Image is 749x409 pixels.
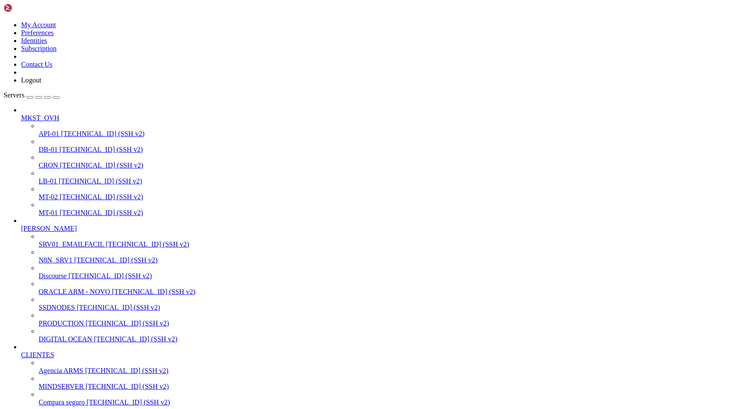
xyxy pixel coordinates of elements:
[86,398,170,406] span: [TECHNICAL_ID] (SSH v2)
[39,146,58,153] span: DB-01
[86,383,169,390] span: [TECHNICAL_ID] (SSH v2)
[39,209,745,217] a: MT-01 [TECHNICAL_ID] (SSH v2)
[39,383,745,391] a: MINDSERVER [TECHNICAL_ID] (SSH v2)
[4,4,54,12] img: Shellngn
[39,130,745,138] a: API-01 [TECHNICAL_ID] (SSH v2)
[39,398,745,406] a: Compara seguro [TECHNICAL_ID] (SSH v2)
[39,138,745,154] li: DB-01 [TECHNICAL_ID] (SSH v2)
[21,45,57,52] a: Subscription
[39,272,67,280] span: Discourse
[39,398,85,406] span: Compara seguro
[39,193,58,201] span: MT-02
[21,106,745,217] li: MKST_OVH
[21,29,54,36] a: Preferences
[112,288,195,295] span: [TECHNICAL_ID] (SSH v2)
[39,122,745,138] li: API-01 [TECHNICAL_ID] (SSH v2)
[39,304,75,311] span: SSDNODES
[94,335,177,343] span: [TECHNICAL_ID] (SSH v2)
[39,319,84,327] span: PRODUCTION
[61,130,144,137] span: [TECHNICAL_ID] (SSH v2)
[39,272,745,280] a: Discourse [TECHNICAL_ID] (SSH v2)
[39,193,745,201] a: MT-02 [TECHNICAL_ID] (SSH v2)
[106,240,189,248] span: [TECHNICAL_ID] (SSH v2)
[60,209,143,216] span: [TECHNICAL_ID] (SSH v2)
[39,375,745,391] li: MINDSERVER [TECHNICAL_ID] (SSH v2)
[39,327,745,343] li: DIGITAL OCEAN [TECHNICAL_ID] (SSH v2)
[4,91,60,99] a: Servers
[39,312,745,327] li: PRODUCTION [TECHNICAL_ID] (SSH v2)
[39,161,745,169] a: CRON [TECHNICAL_ID] (SSH v2)
[21,76,41,84] a: Logout
[59,177,142,185] span: [TECHNICAL_ID] (SSH v2)
[39,248,745,264] li: N8N_SRV1 [TECHNICAL_ID] (SSH v2)
[39,335,745,343] a: DIGITAL OCEAN [TECHNICAL_ID] (SSH v2)
[39,233,745,248] li: SRV01_EMAILFACIL [TECHNICAL_ID] (SSH v2)
[39,264,745,280] li: Discourse [TECHNICAL_ID] (SSH v2)
[39,383,84,390] span: MINDSERVER
[60,161,143,169] span: [TECHNICAL_ID] (SSH v2)
[39,359,745,375] li: Agencia ARMS [TECHNICAL_ID] (SSH v2)
[77,304,160,311] span: [TECHNICAL_ID] (SSH v2)
[39,130,59,137] span: API-01
[39,335,92,343] span: DIGITAL OCEAN
[21,225,745,233] a: [PERSON_NAME]
[39,146,745,154] a: DB-01 [TECHNICAL_ID] (SSH v2)
[39,240,745,248] a: SRV01_EMAILFACIL [TECHNICAL_ID] (SSH v2)
[86,319,169,327] span: [TECHNICAL_ID] (SSH v2)
[39,391,745,406] li: Compara seguro [TECHNICAL_ID] (SSH v2)
[21,351,745,359] a: CLIENTES
[60,193,143,201] span: [TECHNICAL_ID] (SSH v2)
[21,61,53,68] a: Contact Us
[39,256,72,264] span: N8N_SRV1
[85,367,168,374] span: [TECHNICAL_ID] (SSH v2)
[39,319,745,327] a: PRODUCTION [TECHNICAL_ID] (SSH v2)
[60,146,143,153] span: [TECHNICAL_ID] (SSH v2)
[21,114,745,122] a: MKST_OVH
[39,288,110,295] span: ORACLE ARM - NOVO
[39,209,58,216] span: MT-01
[21,217,745,343] li: [PERSON_NAME]
[39,296,745,312] li: SSDNODES [TECHNICAL_ID] (SSH v2)
[39,256,745,264] a: N8N_SRV1 [TECHNICAL_ID] (SSH v2)
[4,91,25,99] span: Servers
[39,280,745,296] li: ORACLE ARM - NOVO [TECHNICAL_ID] (SSH v2)
[21,37,47,44] a: Identities
[39,367,83,374] span: Agencia ARMS
[39,177,745,185] a: LB-01 [TECHNICAL_ID] (SSH v2)
[21,351,54,359] span: CLIENTES
[21,21,56,29] a: My Account
[39,185,745,201] li: MT-02 [TECHNICAL_ID] (SSH v2)
[74,256,158,264] span: [TECHNICAL_ID] (SSH v2)
[39,177,57,185] span: LB-01
[21,114,59,122] span: MKST_OVH
[39,288,745,296] a: ORACLE ARM - NOVO [TECHNICAL_ID] (SSH v2)
[39,240,104,248] span: SRV01_EMAILFACIL
[39,161,58,169] span: CRON
[39,367,745,375] a: Agencia ARMS [TECHNICAL_ID] (SSH v2)
[39,201,745,217] li: MT-01 [TECHNICAL_ID] (SSH v2)
[21,225,77,232] span: [PERSON_NAME]
[39,154,745,169] li: CRON [TECHNICAL_ID] (SSH v2)
[39,304,745,312] a: SSDNODES [TECHNICAL_ID] (SSH v2)
[68,272,152,280] span: [TECHNICAL_ID] (SSH v2)
[39,169,745,185] li: LB-01 [TECHNICAL_ID] (SSH v2)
